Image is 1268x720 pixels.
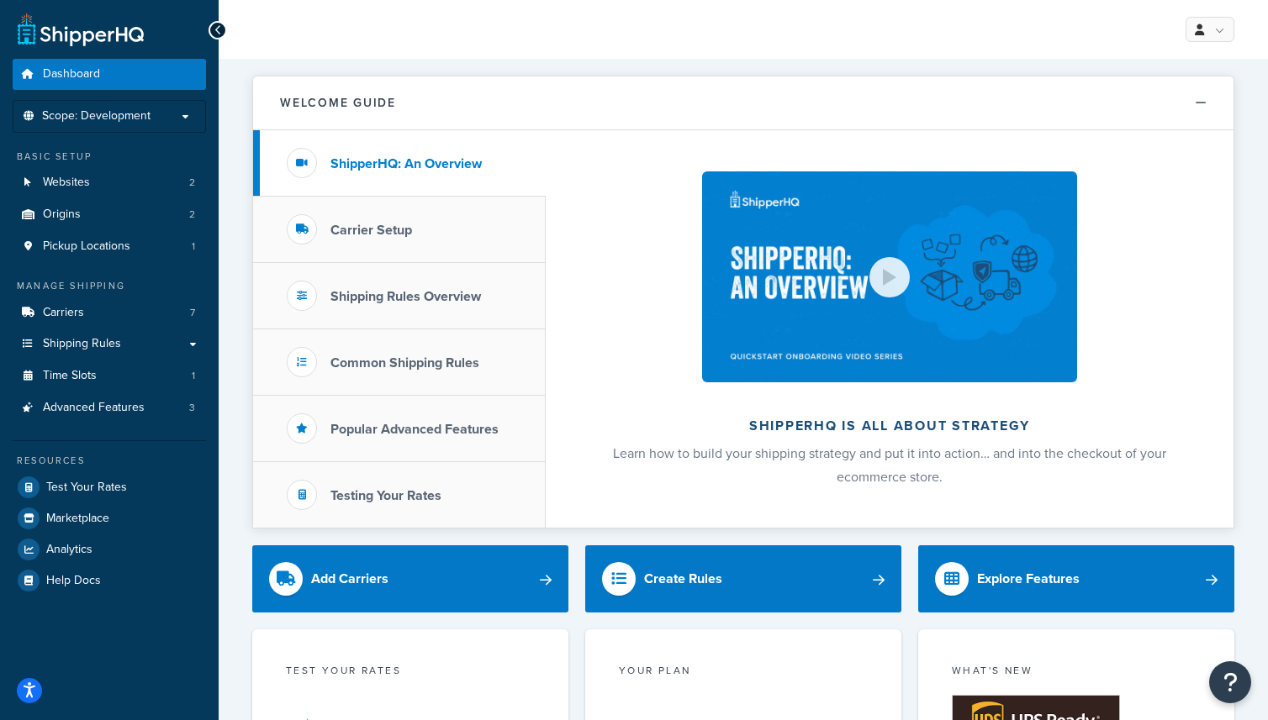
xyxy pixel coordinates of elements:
span: 7 [190,306,195,320]
button: Open Resource Center [1209,661,1251,703]
div: Create Rules [644,567,722,591]
span: 3 [189,401,195,415]
span: Help Docs [46,574,101,588]
a: Websites2 [13,167,206,198]
span: Carriers [43,306,84,320]
a: Pickup Locations1 [13,231,206,262]
div: Test your rates [286,663,535,682]
span: Test Your Rates [46,481,127,495]
span: Pickup Locations [43,239,130,254]
li: Carriers [13,297,206,328]
li: Pickup Locations [13,231,206,262]
div: Add Carriers [311,567,388,591]
a: Add Carriers [252,545,568,612]
h3: Common Shipping Rules [330,355,479,371]
div: Manage Shipping [13,279,206,293]
a: Help Docs [13,565,206,596]
span: 2 [189,176,195,190]
span: Scope: Development [42,109,151,124]
a: Create Rules [585,545,901,612]
a: Analytics [13,534,206,565]
span: 2 [189,208,195,222]
h3: Testing Your Rates [330,488,441,503]
a: Time Slots1 [13,360,206,392]
span: Shipping Rules [43,337,121,351]
div: Resources [13,454,206,468]
span: Advanced Features [43,401,145,415]
button: Welcome Guide [253,76,1234,130]
span: Websites [43,176,90,190]
a: Carriers7 [13,297,206,328]
li: Advanced Features [13,392,206,423]
a: Dashboard [13,59,206,90]
h3: Carrier Setup [330,223,412,238]
span: Dashboard [43,67,100,81]
span: Analytics [46,543,92,557]
h3: Popular Advanced Features [330,422,499,437]
img: ShipperHQ is all about strategy [702,171,1077,382]
span: Marketplace [46,512,109,526]
h3: ShipperHQ: An Overview [330,156,482,171]
span: 1 [192,369,195,383]
li: Websites [13,167,206,198]
h2: ShipperHQ is all about strategy [590,418,1189,434]
a: Marketplace [13,503,206,533]
a: Shipping Rules [13,328,206,360]
div: Your Plan [619,663,868,682]
span: 1 [192,239,195,254]
li: Time Slots [13,360,206,392]
a: Explore Features [918,545,1234,612]
a: Origins2 [13,199,206,230]
span: Origins [43,208,81,222]
a: Test Your Rates [13,472,206,502]
h3: Shipping Rules Overview [330,289,481,304]
div: What's New [952,663,1201,682]
span: Time Slots [43,369,97,383]
h2: Welcome Guide [280,97,396,109]
div: Explore Features [977,567,1080,591]
a: Advanced Features3 [13,392,206,423]
div: Basic Setup [13,150,206,164]
li: Origins [13,199,206,230]
span: Learn how to build your shipping strategy and put it into action… and into the checkout of your e... [613,444,1166,486]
